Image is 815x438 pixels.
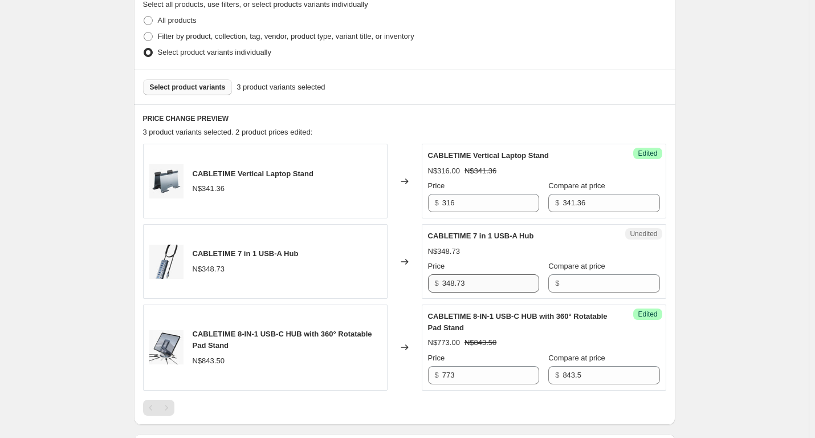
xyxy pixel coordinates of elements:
[428,181,445,190] span: Price
[193,355,225,367] div: N$843.50
[638,149,657,158] span: Edited
[428,232,534,240] span: CABLETIME 7 in 1 USB-A Hub
[193,263,225,275] div: N$348.73
[555,198,559,207] span: $
[428,337,460,348] div: N$773.00
[428,262,445,270] span: Price
[464,337,496,348] strike: N$843.50
[435,371,439,379] span: $
[630,229,657,238] span: Unedited
[435,198,439,207] span: $
[428,312,608,332] span: CABLETIME 8-IN-1 USB-C HUB with 360° Rotatable Pad Stand
[555,279,559,287] span: $
[428,151,549,160] span: CABLETIME Vertical Laptop Stand
[158,16,197,25] span: All products
[435,279,439,287] span: $
[193,169,313,178] span: CABLETIME Vertical Laptop Stand
[150,83,226,92] span: Select product variants
[149,330,184,364] img: CT-HUBC8-AG_01_4149049e-c643-44c9-b326-0b35a79e1e60_80x.webp
[428,246,460,257] div: N$348.73
[548,181,605,190] span: Compare at price
[158,48,271,56] span: Select product variants individually
[143,400,174,416] nav: Pagination
[143,114,666,123] h6: PRICE CHANGE PREVIEW
[193,183,225,194] div: N$341.36
[548,262,605,270] span: Compare at price
[237,82,325,93] span: 3 product variants selected
[193,330,372,350] span: CABLETIME 8-IN-1 USB-C HUB with 360° Rotatable Pad Stand
[143,128,313,136] span: 3 product variants selected. 2 product prices edited:
[143,79,233,95] button: Select product variants
[638,310,657,319] span: Edited
[428,354,445,362] span: Price
[149,164,184,198] img: CT-VLP03-AG_1_80x.webp
[548,354,605,362] span: Compare at price
[193,249,299,258] span: CABLETIME 7 in 1 USB-A Hub
[464,165,496,177] strike: N$341.36
[555,371,559,379] span: $
[428,165,460,177] div: N$316.00
[149,245,184,279] img: CT-HUBU7-AG_1_80x.webp
[158,32,414,40] span: Filter by product, collection, tag, vendor, product type, variant title, or inventory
